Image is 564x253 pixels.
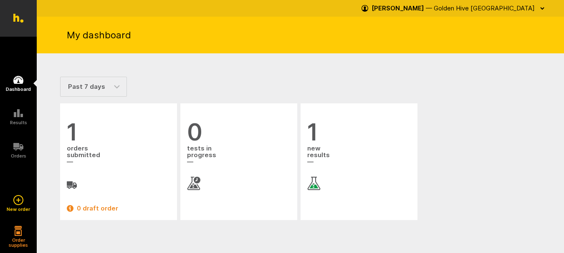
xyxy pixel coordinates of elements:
[67,29,131,41] h1: My dashboard
[67,144,170,167] span: orders submitted
[187,144,291,167] span: tests in progress
[307,120,411,144] span: 1
[67,203,170,213] a: 0 draft order
[11,153,26,158] h5: Orders
[6,238,31,248] h5: Order supplies
[372,4,424,12] strong: [PERSON_NAME]
[6,87,31,92] h5: Dashboard
[67,120,170,190] a: 1 orderssubmitted
[67,120,170,144] span: 1
[362,2,547,15] button: [PERSON_NAME] — Golden Hive [GEOGRAPHIC_DATA]
[307,144,411,167] span: new results
[187,120,291,190] a: 0 tests inprogress
[426,4,535,12] span: — Golden Hive [GEOGRAPHIC_DATA]
[187,120,291,144] span: 0
[307,120,411,190] a: 1 newresults
[7,207,30,212] h5: New order
[10,120,27,125] h5: Results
